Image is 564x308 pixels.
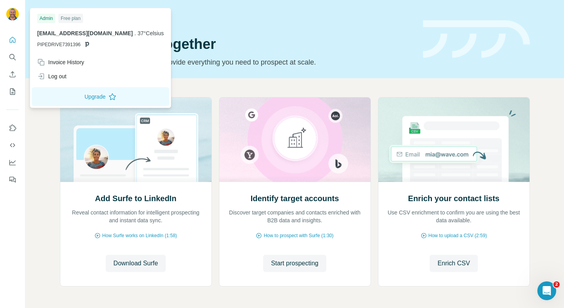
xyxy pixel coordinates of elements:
p: Discover target companies and contacts enriched with B2B data and insights. [227,209,363,224]
span: Download Surfe [114,259,158,268]
h2: Add Surfe to LinkedIn [95,193,177,204]
img: banner [423,20,530,58]
button: Use Surfe API [6,138,19,152]
h2: Identify target accounts [251,193,339,204]
button: Download Surfe [106,255,166,272]
div: Free plan [58,14,83,23]
span: How to prospect with Surfe (1:30) [264,232,333,239]
iframe: Intercom live chat [537,281,556,300]
span: How to upload a CSV (2:59) [428,232,487,239]
button: Enrich CSV [6,67,19,81]
div: Invoice History [37,58,84,66]
span: 37°Celsius [137,30,164,36]
span: [EMAIL_ADDRESS][DOMAIN_NAME] [37,30,133,36]
span: Start prospecting [271,259,318,268]
span: Enrich CSV [437,259,470,268]
p: Use CSV enrichment to confirm you are using the best data available. [386,209,522,224]
p: Pick your starting point and we’ll provide everything you need to prospect at scale. [60,57,414,68]
p: Reveal contact information for intelligent prospecting and instant data sync. [68,209,204,224]
div: Log out [37,72,67,80]
h2: Enrich your contact lists [408,193,499,204]
button: Upgrade [32,87,169,106]
img: Add Surfe to LinkedIn [60,97,212,182]
button: Quick start [6,33,19,47]
span: 2 [553,281,560,288]
div: Quick start [60,14,414,22]
div: Admin [37,14,55,23]
img: Identify target accounts [219,97,371,182]
img: Avatar [6,8,19,20]
img: Enrich your contact lists [378,97,530,182]
span: PIPEDRIVE7391396 [37,41,81,48]
button: Dashboard [6,155,19,169]
span: How Surfe works on LinkedIn (1:58) [102,232,177,239]
span: . [134,30,136,36]
button: Use Surfe on LinkedIn [6,121,19,135]
h1: Let’s prospect together [60,36,414,52]
button: My lists [6,85,19,99]
button: Enrich CSV [430,255,478,272]
button: Feedback [6,173,19,187]
button: Search [6,50,19,64]
button: Start prospecting [263,255,326,272]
